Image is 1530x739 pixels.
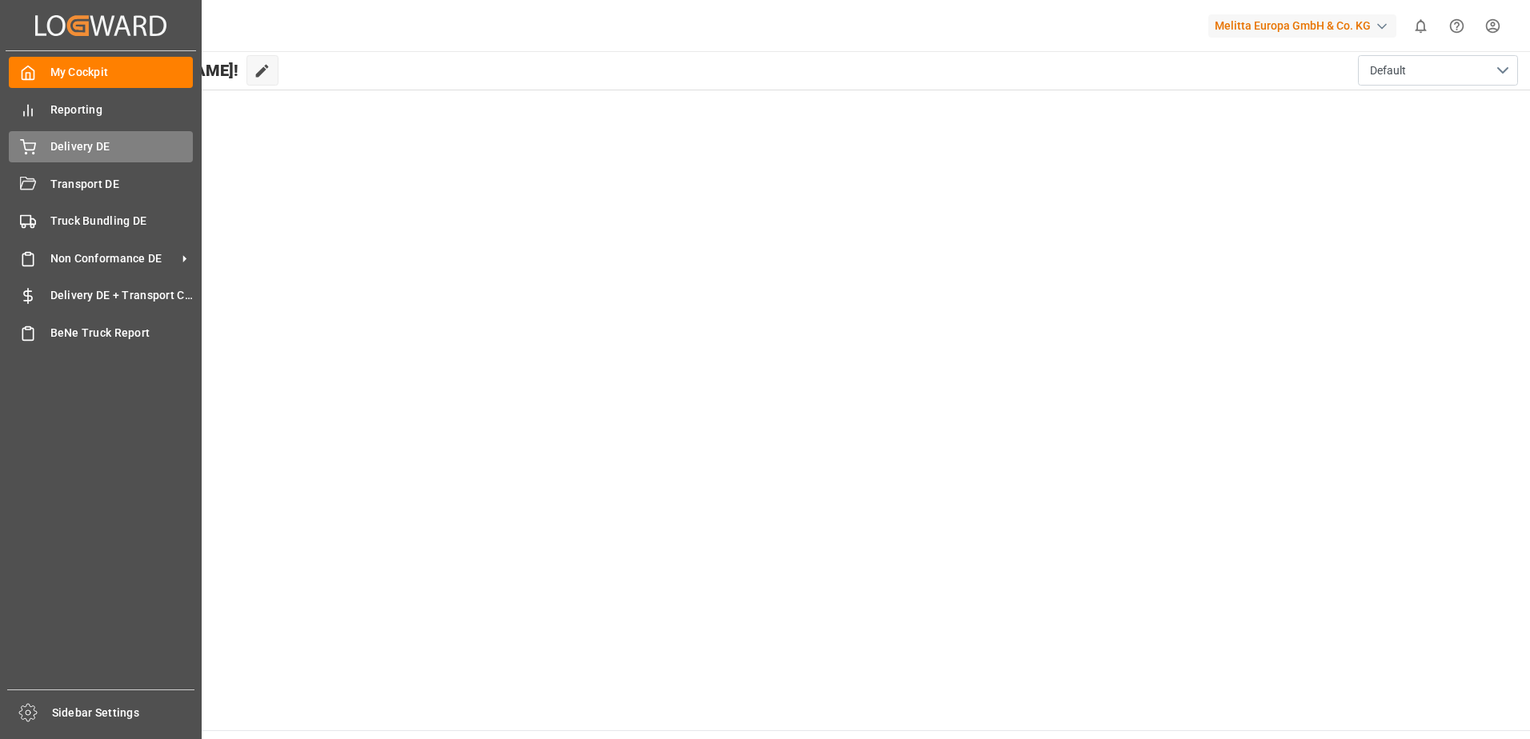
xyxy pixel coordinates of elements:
[50,102,194,118] span: Reporting
[1370,62,1406,79] span: Default
[1439,8,1475,44] button: Help Center
[9,206,193,237] a: Truck Bundling DE
[50,213,194,230] span: Truck Bundling DE
[50,250,177,267] span: Non Conformance DE
[50,176,194,193] span: Transport DE
[9,94,193,125] a: Reporting
[1403,8,1439,44] button: show 0 new notifications
[50,287,194,304] span: Delivery DE + Transport Cost
[9,57,193,88] a: My Cockpit
[9,168,193,199] a: Transport DE
[1208,14,1396,38] div: Melitta Europa GmbH & Co. KG
[50,325,194,342] span: BeNe Truck Report
[9,280,193,311] a: Delivery DE + Transport Cost
[50,138,194,155] span: Delivery DE
[9,131,193,162] a: Delivery DE
[9,317,193,348] a: BeNe Truck Report
[1358,55,1518,86] button: open menu
[50,64,194,81] span: My Cockpit
[1208,10,1403,41] button: Melitta Europa GmbH & Co. KG
[66,55,238,86] span: Hello [PERSON_NAME]!
[52,705,195,721] span: Sidebar Settings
